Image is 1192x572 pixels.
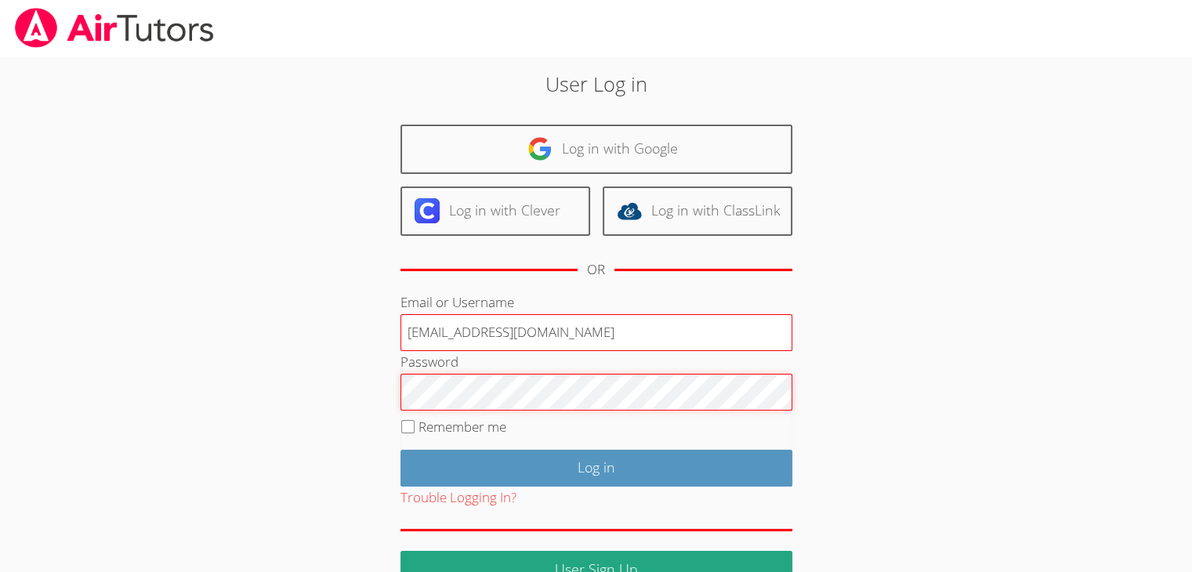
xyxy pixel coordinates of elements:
a: Log in with Clever [400,186,590,236]
label: Password [400,353,458,371]
img: clever-logo-6eab21bc6e7a338710f1a6ff85c0baf02591cd810cc4098c63d3a4b26e2feb20.svg [415,198,440,223]
img: google-logo-50288ca7cdecda66e5e0955fdab243c47b7ad437acaf1139b6f446037453330a.svg [527,136,553,161]
button: Trouble Logging In? [400,487,516,509]
label: Remember me [418,418,506,436]
img: classlink-logo-d6bb404cc1216ec64c9a2012d9dc4662098be43eaf13dc465df04b49fa7ab582.svg [617,198,642,223]
label: Email or Username [400,293,514,311]
a: Log in with Google [400,125,792,174]
img: airtutors_banner-c4298cdbf04f3fff15de1276eac7730deb9818008684d7c2e4769d2f7ddbe033.png [13,8,216,48]
input: Log in [400,450,792,487]
a: Log in with ClassLink [603,186,792,236]
div: OR [587,259,605,281]
h2: User Log in [274,69,918,99]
